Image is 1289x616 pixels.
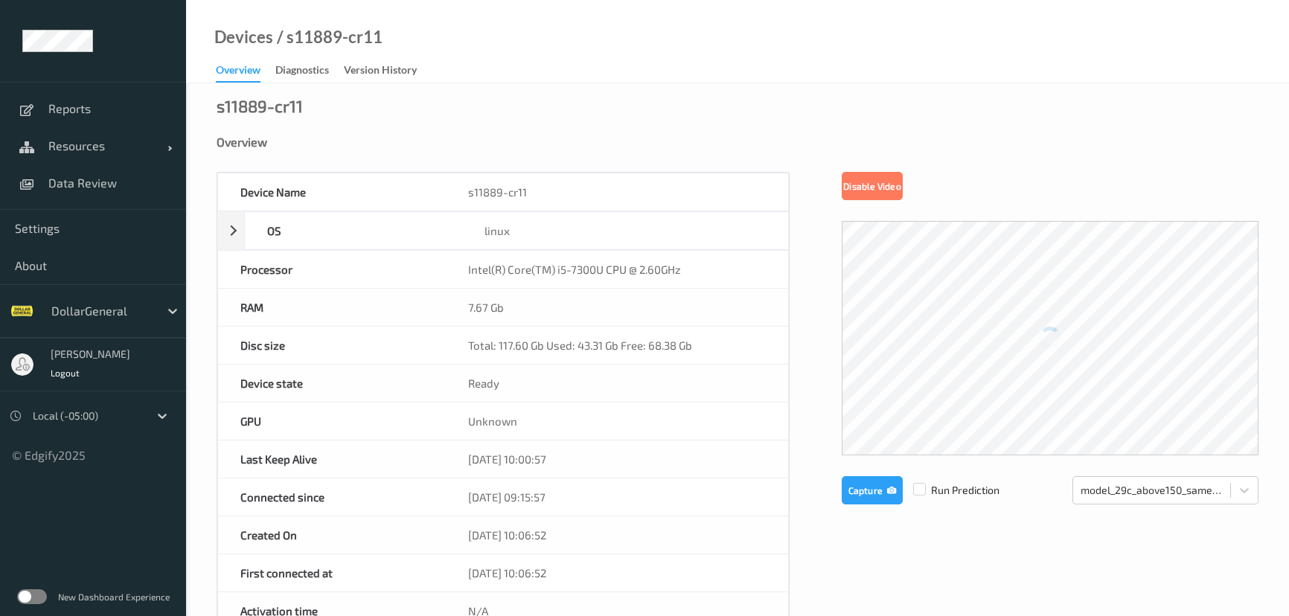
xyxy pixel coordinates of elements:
[273,30,383,45] div: / s11889-cr11
[245,212,462,249] div: OS
[462,212,788,249] div: linux
[842,172,903,200] button: Disable Video
[903,483,999,498] span: Run Prediction
[446,365,788,402] div: Ready
[217,211,789,250] div: OSlinux
[216,60,275,83] a: Overview
[344,60,432,81] a: Version History
[842,476,903,504] button: Capture
[214,30,273,45] a: Devices
[218,402,446,440] div: GPU
[446,478,788,516] div: [DATE] 09:15:57
[446,402,788,440] div: Unknown
[217,135,1258,150] div: Overview
[446,516,788,554] div: [DATE] 10:06:52
[218,289,446,326] div: RAM
[218,327,446,364] div: Disc size
[446,554,788,591] div: [DATE] 10:06:52
[446,327,788,364] div: Total: 117.60 Gb Used: 43.31 Gb Free: 68.38 Gb
[218,251,446,288] div: Processor
[446,251,788,288] div: Intel(R) Core(TM) i5-7300U CPU @ 2.60GHz
[275,60,344,81] a: Diagnostics
[275,62,329,81] div: Diagnostics
[218,365,446,402] div: Device state
[446,289,788,326] div: 7.67 Gb
[218,516,446,554] div: Created On
[446,173,788,211] div: s11889-cr11
[218,440,446,478] div: Last Keep Alive
[344,62,417,81] div: Version History
[446,440,788,478] div: [DATE] 10:00:57
[218,554,446,591] div: First connected at
[217,98,303,113] div: s11889-cr11
[218,478,446,516] div: Connected since
[216,62,260,83] div: Overview
[218,173,446,211] div: Device Name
